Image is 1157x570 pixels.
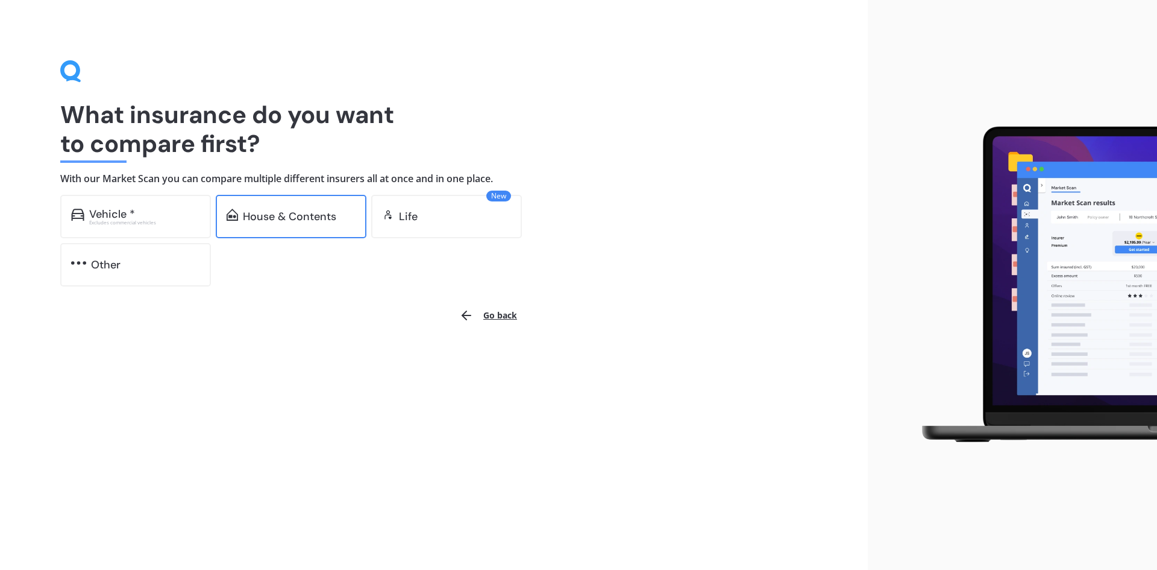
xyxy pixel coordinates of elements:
[452,301,524,330] button: Go back
[89,208,135,220] div: Vehicle *
[905,119,1157,451] img: laptop.webp
[399,211,418,223] div: Life
[91,259,121,271] div: Other
[227,209,238,221] img: home-and-contents.b802091223b8502ef2dd.svg
[89,220,200,225] div: Excludes commercial vehicles
[60,100,807,158] h1: What insurance do you want to compare first?
[60,173,807,185] h4: With our Market Scan you can compare multiple different insurers all at once and in one place.
[382,209,394,221] img: life.f720d6a2d7cdcd3ad642.svg
[71,257,86,269] img: other.81dba5aafe580aa69f38.svg
[486,191,511,201] span: New
[243,211,336,223] div: House & Contents
[71,209,84,221] img: car.f15378c7a67c060ca3f3.svg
